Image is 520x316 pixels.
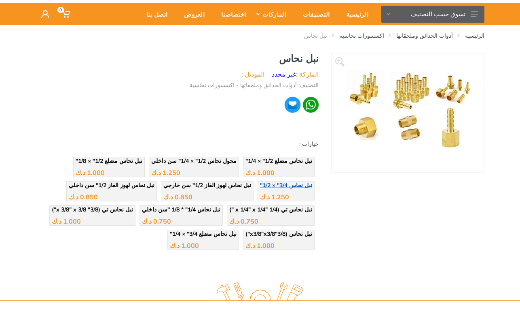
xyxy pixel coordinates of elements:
[210,6,252,23] div: اختصاصنا
[151,157,237,164] span: محول نحاس 1/2" × 1/4" سن داخلي
[336,6,374,23] div: الرئيسية
[52,206,133,213] span: نبل نحاس تي (3/8" x 3/8" x 3/8")
[229,218,258,224] div: 0.750 د.ك
[260,181,312,189] span: نبل نحاس 3/4" × 1/2"
[170,242,199,249] div: 1.000 د.ك
[151,169,180,176] div: 1.250 د.ك
[210,3,252,25] a: اختصاصنا
[229,206,312,213] span: نبل نحاس تي (1/4 "x 1/4" x 1/4 ")
[292,32,327,40] li: نبل نحاس
[167,230,239,250] a: نبل نحاس مضلع 3/4" × 1/4" 1.000 د.ك
[66,181,157,201] a: نبل نحاس لهوز الغاز 1/2" سن داخلي 0.850 د.ك
[336,3,374,25] a: الرئيسية
[272,69,319,79] li: الماركة :
[76,169,105,176] div: 1.000 د.ك
[140,205,223,226] a: نبل نحاس 1/4" * 1/8 ''سن داخلي 0.750 د.ك
[135,6,173,23] div: اتصل بنا
[161,181,254,201] a: نبل نحاس لهوز الغاز 1/2" سن خارجي 0.850 د.ك
[292,6,336,23] div: التصنيفات
[227,205,315,226] a: نبل نحاس تي (1/4 "x 1/4" x 1/4 ") 0.750 د.ك
[190,81,319,90] li: التصنيف: أدوات الحدائق وملحقاتها - اكسسورات نحاسية
[48,140,319,254] div: خيارات :
[52,218,81,224] div: 1.000 د.ك
[76,157,142,164] span: نبل نحاس مضلع 1/2" × 1/8"
[149,157,239,177] a: محول نحاس 1/2" × 1/4" سن داخلي 1.250 د.ك
[258,181,315,201] a: نبل نحاس 3/4" × 1/2" 1.250 د.ك
[243,230,315,250] a: نبل نحاس (3/8"x3/8"x3/8") 1.000 د.ك
[57,7,64,13] span: 0
[245,242,275,249] div: 1.000 د.ك
[339,32,384,40] a: اكسسورات نحاسية
[135,3,173,25] a: اتصل بنا
[55,3,76,25] a: 0
[173,3,210,25] a: العروض
[465,32,484,40] a: الرئيسية
[170,230,237,237] span: نبل نحاس مضلع 3/4" × 1/4"
[284,96,301,113] img: ma.webp
[303,97,319,113] img: wa.webp
[340,69,476,156] img: Royal Tools - نبل نحاس
[243,157,315,177] a: نبل نحاس مضلع 1/2" × 1/4" 1.000 د.ك
[69,181,154,189] span: نبل نحاس لهوز الغاز 1/2" سن داخلي
[245,230,312,237] span: نبل نحاس (3/8"x3/8"x3/8")
[396,32,453,40] a: أدوات الحدائق وملحقاتها
[163,194,192,200] div: 0.850 د.ك
[73,157,145,177] a: نبل نحاس مضلع 1/2" × 1/8" 1.000 د.ك
[69,194,98,200] div: 0.850 د.ك
[381,6,484,23] button: تسوق حسب التصنيف
[202,282,318,305] img: royal.tools Logo
[49,205,135,226] a: نبل نحاس تي (3/8" x 3/8" x 3/8") 1.000 د.ك
[36,32,484,40] nav: breadcrumb
[142,206,220,213] span: نبل نحاس 1/4" * 1/8 ''سن داخلي
[241,69,264,79] li: الموديل :
[163,181,251,189] span: نبل نحاس لهوز الغاز 1/2" سن خارجي
[272,70,296,78] a: غير محدد
[245,169,275,176] div: 1.000 د.ك
[252,6,292,23] div: الماركات
[245,157,312,164] span: نبل نحاس مضلع 1/2" × 1/4"
[292,3,336,25] a: التصنيفات
[260,194,289,200] div: 1.250 د.ك
[142,218,171,224] div: 0.750 د.ك
[48,53,319,64] h1: نبل نحاس
[173,6,210,23] div: العروض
